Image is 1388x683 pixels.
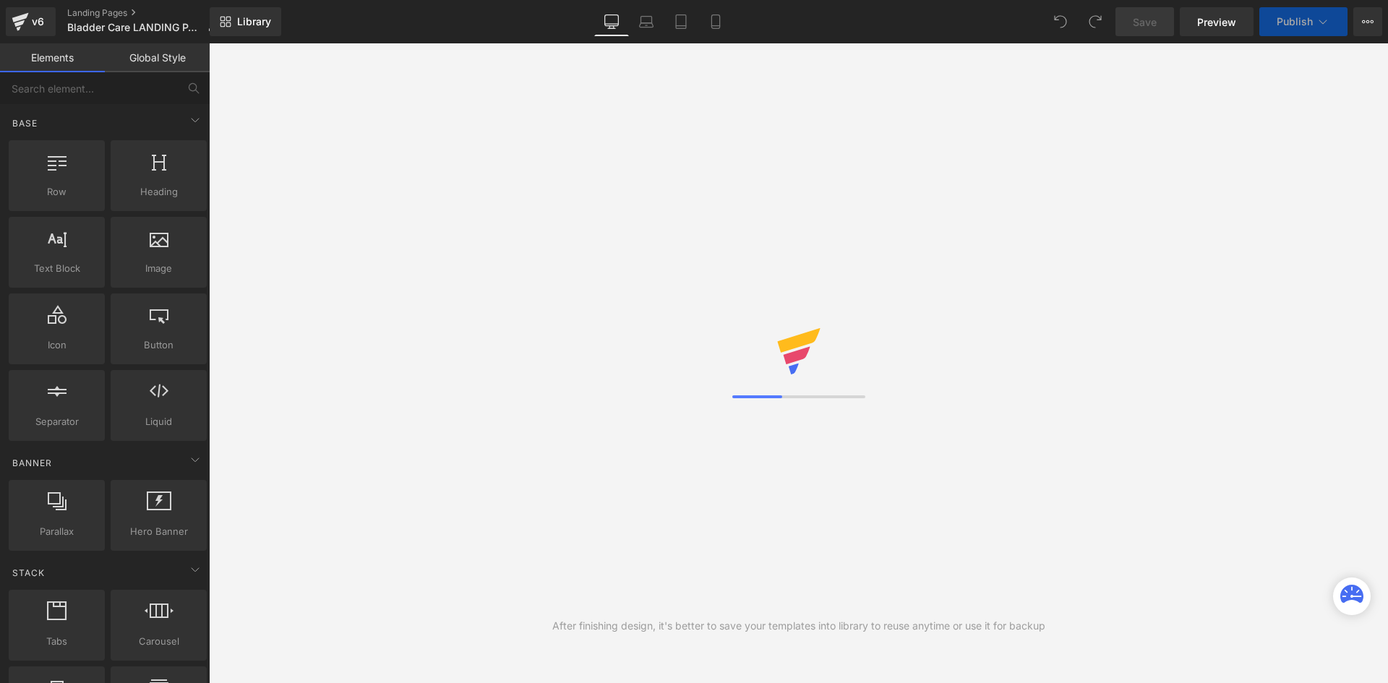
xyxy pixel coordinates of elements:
span: Library [237,15,271,28]
div: After finishing design, it's better to save your templates into library to reuse anytime or use i... [552,618,1045,634]
span: Bladder Care LANDING PAGE [67,22,202,33]
a: Tablet [664,7,698,36]
span: Preview [1197,14,1236,30]
span: Heading [115,184,202,199]
a: Landing Pages [67,7,229,19]
span: Save [1133,14,1157,30]
span: Image [115,261,202,276]
span: Carousel [115,634,202,649]
span: Banner [11,456,53,470]
span: Base [11,116,39,130]
span: Icon [13,338,100,353]
span: Button [115,338,202,353]
a: Global Style [105,43,210,72]
button: Redo [1081,7,1110,36]
a: Preview [1180,7,1254,36]
span: Hero Banner [115,524,202,539]
span: Publish [1277,16,1313,27]
a: Mobile [698,7,733,36]
button: Publish [1259,7,1348,36]
div: v6 [29,12,47,31]
a: Desktop [594,7,629,36]
a: New Library [210,7,281,36]
span: Liquid [115,414,202,429]
span: Parallax [13,524,100,539]
span: Stack [11,566,46,580]
span: Text Block [13,261,100,276]
button: Undo [1046,7,1075,36]
span: Separator [13,414,100,429]
a: v6 [6,7,56,36]
span: Tabs [13,634,100,649]
span: Row [13,184,100,199]
a: Laptop [629,7,664,36]
button: More [1353,7,1382,36]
